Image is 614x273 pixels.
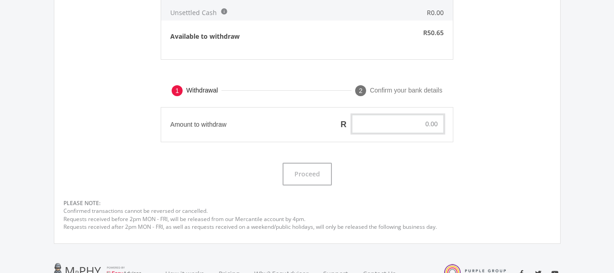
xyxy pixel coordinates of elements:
[170,120,226,129] span: Amount to withdraw
[283,163,332,185] button: Proceed
[170,8,217,17] span: Unsettled Cash
[220,8,228,15] i: info
[63,216,551,222] p: Requests received before 2pm MON - FRI, will be released from our Mercantile account by 4pm.
[63,200,551,206] div: PLEASE NOTE:
[186,86,218,95] div: Withdrawal
[170,32,240,41] strong: Available to withdraw
[63,224,551,230] p: Requests received after 2pm MON - FRI, as well as requests received on a weekend/public holidays,...
[331,21,453,52] div: R50.65
[341,118,346,131] div: R
[359,87,362,94] span: 2
[370,86,442,95] div: Confirm your bank details
[63,208,551,214] p: Confirmed transactions cannot be reversed or cancelled.
[352,115,444,133] input: 0.00
[175,87,179,94] span: 1
[331,5,453,21] div: R0.00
